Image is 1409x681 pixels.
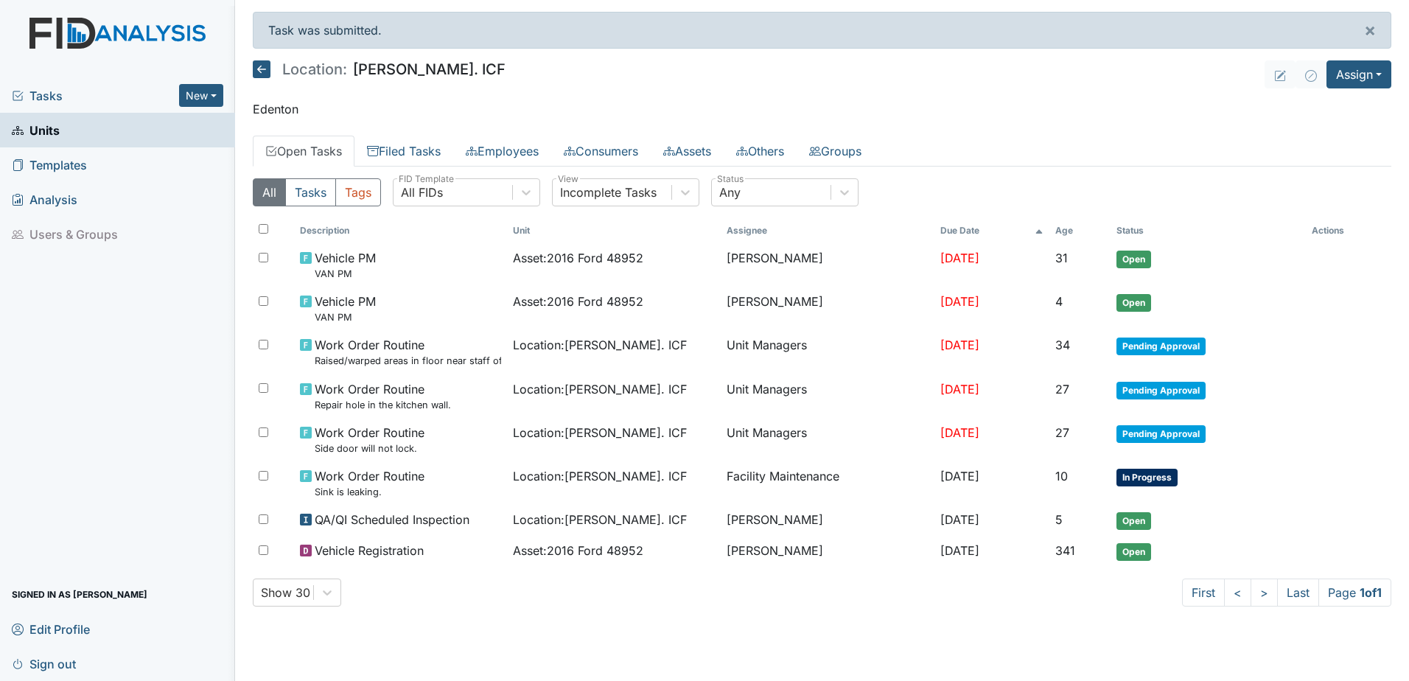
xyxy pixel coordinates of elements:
[1111,218,1306,243] th: Toggle SortBy
[1055,469,1068,483] span: 10
[940,469,979,483] span: [DATE]
[1116,512,1151,530] span: Open
[12,119,60,142] span: Units
[940,251,979,265] span: [DATE]
[724,136,797,167] a: Others
[1116,251,1151,268] span: Open
[721,218,934,243] th: Assignee
[1049,218,1111,243] th: Toggle SortBy
[1251,579,1278,607] a: >
[940,338,979,352] span: [DATE]
[1116,382,1206,399] span: Pending Approval
[315,542,424,559] span: Vehicle Registration
[1116,543,1151,561] span: Open
[1055,512,1063,527] span: 5
[721,505,934,536] td: [PERSON_NAME]
[401,184,443,201] div: All FIDs
[513,249,643,267] span: Asset : 2016 Ford 48952
[1055,543,1075,558] span: 341
[721,287,934,330] td: [PERSON_NAME]
[315,398,451,412] small: Repair hole in the kitchen wall.
[719,184,741,201] div: Any
[1277,579,1319,607] a: Last
[285,178,336,206] button: Tasks
[179,84,223,107] button: New
[315,310,376,324] small: VAN PM
[1055,425,1069,440] span: 27
[294,218,508,243] th: Toggle SortBy
[253,100,1391,118] p: Edenton
[513,542,643,559] span: Asset : 2016 Ford 48952
[315,380,451,412] span: Work Order Routine Repair hole in the kitchen wall.
[315,467,424,499] span: Work Order Routine Sink is leaking.
[315,267,376,281] small: VAN PM
[940,543,979,558] span: [DATE]
[261,584,310,601] div: Show 30
[12,652,76,675] span: Sign out
[282,62,347,77] span: Location:
[315,354,502,368] small: Raised/warped areas in floor near staff office and table.
[315,293,376,324] span: Vehicle PM VAN PM
[513,511,687,528] span: Location : [PERSON_NAME]. ICF
[1224,579,1251,607] a: <
[1116,425,1206,443] span: Pending Approval
[513,380,687,398] span: Location : [PERSON_NAME]. ICF
[315,511,469,528] span: QA/QI Scheduled Inspection
[1349,13,1391,48] button: ×
[315,249,376,281] span: Vehicle PM VAN PM
[513,293,643,310] span: Asset : 2016 Ford 48952
[253,136,354,167] a: Open Tasks
[721,461,934,505] td: Facility Maintenance
[1306,218,1380,243] th: Actions
[259,224,268,234] input: Toggle All Rows Selected
[1360,585,1382,600] strong: 1 of 1
[560,184,657,201] div: Incomplete Tasks
[453,136,551,167] a: Employees
[1182,579,1225,607] a: First
[721,536,934,567] td: [PERSON_NAME]
[253,178,381,206] div: Type filter
[513,336,687,354] span: Location : [PERSON_NAME]. ICF
[721,243,934,287] td: [PERSON_NAME]
[253,178,1391,607] div: Open Tasks
[12,583,147,606] span: Signed in as [PERSON_NAME]
[315,336,502,368] span: Work Order Routine Raised/warped areas in floor near staff office and table.
[940,425,979,440] span: [DATE]
[1116,338,1206,355] span: Pending Approval
[940,294,979,309] span: [DATE]
[507,218,721,243] th: Toggle SortBy
[1182,579,1391,607] nav: task-pagination
[651,136,724,167] a: Assets
[12,618,90,640] span: Edit Profile
[253,12,1391,49] div: Task was submitted.
[513,467,687,485] span: Location : [PERSON_NAME]. ICF
[253,60,506,78] h5: [PERSON_NAME]. ICF
[934,218,1049,243] th: Toggle SortBy
[1055,338,1070,352] span: 34
[354,136,453,167] a: Filed Tasks
[253,178,286,206] button: All
[1055,294,1063,309] span: 4
[1055,251,1068,265] span: 31
[940,512,979,527] span: [DATE]
[797,136,874,167] a: Groups
[513,424,687,441] span: Location : [PERSON_NAME]. ICF
[940,382,979,397] span: [DATE]
[1326,60,1391,88] button: Assign
[721,418,934,461] td: Unit Managers
[315,424,424,455] span: Work Order Routine Side door will not lock.
[551,136,651,167] a: Consumers
[12,188,77,211] span: Analysis
[1055,382,1069,397] span: 27
[1318,579,1391,607] span: Page
[1364,19,1376,41] span: ×
[721,374,934,418] td: Unit Managers
[12,153,87,176] span: Templates
[721,330,934,374] td: Unit Managers
[315,441,424,455] small: Side door will not lock.
[335,178,381,206] button: Tags
[1116,294,1151,312] span: Open
[12,87,179,105] a: Tasks
[1116,469,1178,486] span: In Progress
